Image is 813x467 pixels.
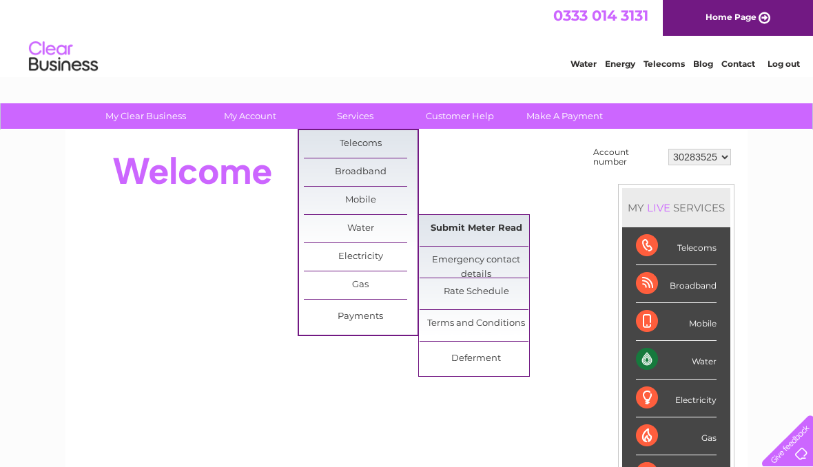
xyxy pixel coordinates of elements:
[636,417,717,455] div: Gas
[89,103,203,129] a: My Clear Business
[304,243,418,271] a: Electricity
[304,130,418,158] a: Telecoms
[636,380,717,417] div: Electricity
[605,59,635,69] a: Energy
[636,341,717,379] div: Water
[508,103,621,129] a: Make A Payment
[636,303,717,341] div: Mobile
[570,59,597,69] a: Water
[304,271,418,299] a: Gas
[304,215,418,242] a: Water
[28,36,99,78] img: logo.png
[636,265,717,303] div: Broadband
[194,103,307,129] a: My Account
[644,201,673,214] div: LIVE
[768,59,800,69] a: Log out
[590,144,665,170] td: Account number
[298,103,412,129] a: Services
[403,103,517,129] a: Customer Help
[304,187,418,214] a: Mobile
[553,7,648,24] a: 0333 014 3131
[644,59,685,69] a: Telecoms
[622,188,730,227] div: MY SERVICES
[304,158,418,186] a: Broadband
[721,59,755,69] a: Contact
[420,215,533,242] a: Submit Meter Read
[636,227,717,265] div: Telecoms
[304,303,418,331] a: Payments
[693,59,713,69] a: Blog
[420,278,533,306] a: Rate Schedule
[420,310,533,338] a: Terms and Conditions
[420,345,533,373] a: Deferment
[420,247,533,274] a: Emergency contact details
[82,8,733,67] div: Clear Business is a trading name of Verastar Limited (registered in [GEOGRAPHIC_DATA] No. 3667643...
